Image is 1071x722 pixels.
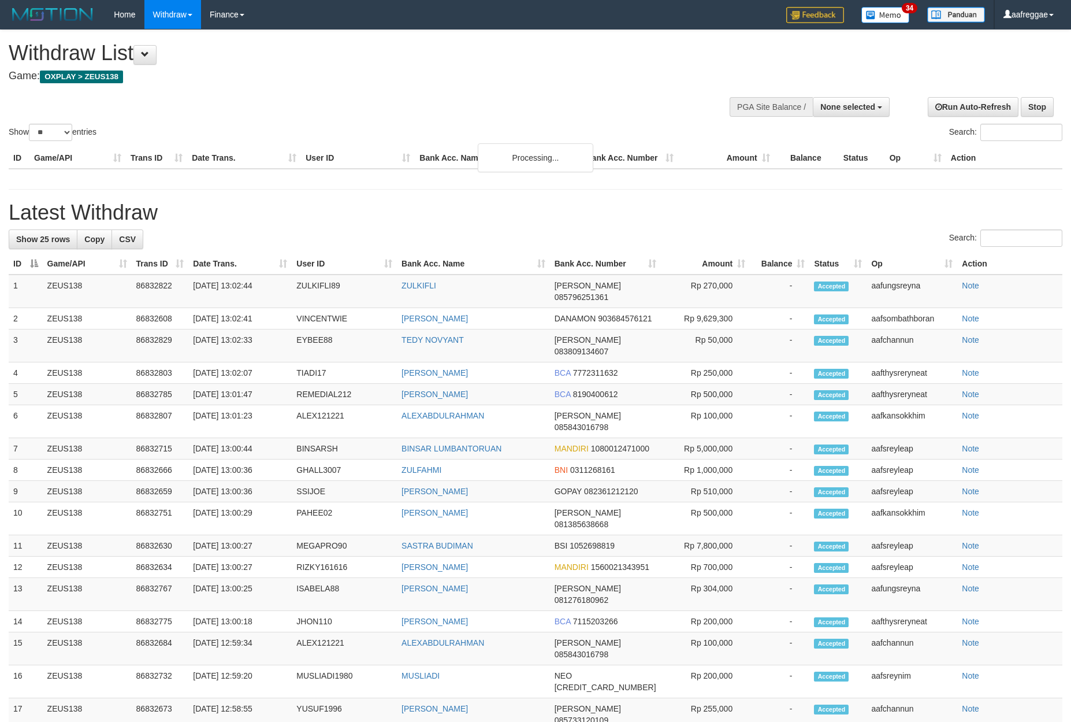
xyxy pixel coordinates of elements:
th: Trans ID [126,147,187,169]
span: Accepted [814,563,849,573]
span: Copy 081276180962 to clipboard [555,595,608,605]
span: Accepted [814,369,849,379]
td: 7 [9,438,43,460]
td: 13 [9,578,43,611]
th: Date Trans.: activate to sort column ascending [188,253,292,275]
span: Accepted [814,617,849,627]
div: PGA Site Balance / [730,97,813,117]
span: Accepted [814,314,849,324]
td: ZEUS138 [43,329,132,362]
td: - [750,275,809,308]
a: [PERSON_NAME] [401,390,468,399]
input: Search: [980,124,1062,141]
td: ALEX121221 [292,405,397,438]
span: Copy 083809134607 to clipboard [555,347,608,356]
img: Button%20Memo.svg [861,7,910,23]
th: Game/API: activate to sort column ascending [43,253,132,275]
th: Bank Acc. Name: activate to sort column ascending [397,253,550,275]
img: MOTION_logo.png [9,6,96,23]
a: Note [962,335,979,345]
a: Note [962,368,979,377]
span: [PERSON_NAME] [555,584,621,593]
span: Copy [84,235,105,244]
td: ZEUS138 [43,405,132,438]
a: Note [962,487,979,496]
td: [DATE] 13:02:07 [188,362,292,384]
td: aafsreyleap [867,481,957,502]
td: - [750,362,809,384]
td: REMEDIAL212 [292,384,397,405]
a: Note [962,465,979,475]
span: Copy 5859457168856576 to clipboard [555,683,656,692]
td: aafkansokkhim [867,502,957,535]
td: TIADI17 [292,362,397,384]
td: 86832751 [132,502,189,535]
input: Search: [980,229,1062,247]
span: Copy 085796251361 to clipboard [555,292,608,302]
th: Amount [678,147,775,169]
a: Note [962,314,979,323]
span: Accepted [814,542,849,551]
th: ID [9,147,29,169]
td: - [750,329,809,362]
span: Accepted [814,390,849,400]
td: 86832634 [132,557,189,578]
td: aafsreynim [867,665,957,698]
span: NEO [555,671,572,680]
td: - [750,481,809,502]
span: Copy 0311268161 to clipboard [570,465,615,475]
td: 1 [9,275,43,308]
td: aafthysreryneat [867,611,957,632]
td: Rp 304,000 [661,578,750,611]
td: ALEX121221 [292,632,397,665]
td: 10 [9,502,43,535]
td: 2 [9,308,43,329]
td: MEGAPRO90 [292,535,397,557]
span: Copy 7115203266 to clipboard [573,617,618,626]
h1: Withdraw List [9,42,702,65]
td: 86832715 [132,438,189,460]
td: aafchannun [867,632,957,665]
td: aafsreyleap [867,438,957,460]
td: SSIJOE [292,481,397,502]
span: Accepted [814,282,849,291]
td: aafungsreyna [867,275,957,308]
th: Op [885,147,946,169]
td: ZULKIFLI89 [292,275,397,308]
td: [DATE] 13:00:36 [188,481,292,502]
span: Accepted [814,487,849,497]
th: Action [946,147,1062,169]
th: Bank Acc. Name [415,147,581,169]
td: - [750,535,809,557]
td: 86832822 [132,275,189,308]
th: Game/API [29,147,126,169]
span: Copy 8190400612 to clipboard [573,390,618,399]
th: Date Trans. [187,147,301,169]
img: panduan.png [927,7,985,23]
td: ZEUS138 [43,362,132,384]
a: TEDY NOVYANT [401,335,464,345]
span: [PERSON_NAME] [555,281,621,290]
a: Show 25 rows [9,229,77,249]
span: MANDIRI [555,444,589,453]
a: Note [962,617,979,626]
a: Note [962,390,979,399]
span: [PERSON_NAME] [555,335,621,345]
td: 86832684 [132,632,189,665]
td: [DATE] 13:01:47 [188,384,292,405]
span: GOPAY [555,487,582,496]
td: 86832659 [132,481,189,502]
td: Rp 100,000 [661,405,750,438]
td: 86832807 [132,405,189,438]
td: 86832775 [132,611,189,632]
label: Search: [949,229,1062,247]
td: ZEUS138 [43,481,132,502]
h4: Game: [9,71,702,82]
span: None selected [820,102,875,112]
td: aafsreyleap [867,460,957,481]
td: aafsombathboran [867,308,957,329]
span: Accepted [814,466,849,476]
button: None selected [813,97,890,117]
a: Note [962,584,979,593]
td: - [750,611,809,632]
